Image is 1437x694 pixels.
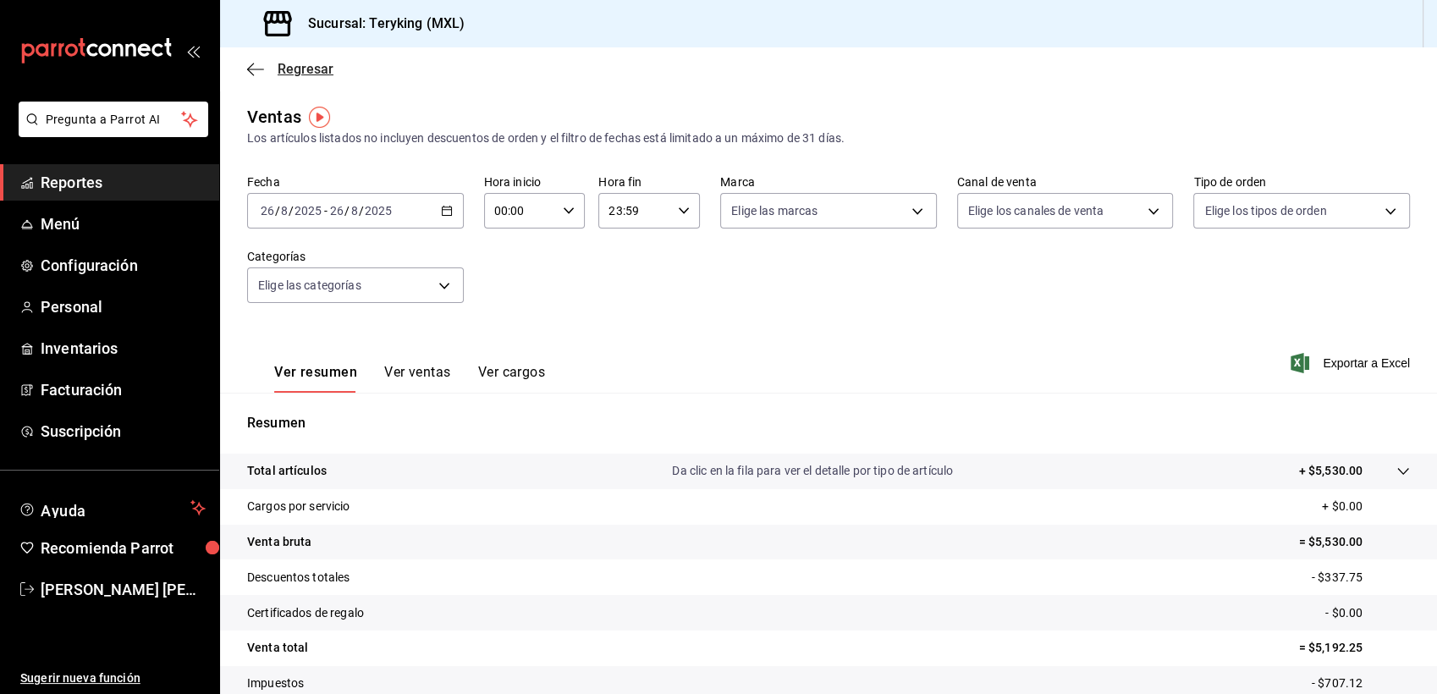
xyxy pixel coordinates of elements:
h3: Sucursal: Teryking (MXL) [295,14,465,34]
button: open_drawer_menu [186,44,200,58]
label: Tipo de orden [1193,176,1410,188]
div: navigation tabs [274,364,545,393]
p: Impuestos [247,675,304,692]
span: Ayuda [41,498,184,518]
button: Exportar a Excel [1294,353,1410,373]
p: Venta total [247,639,308,657]
span: Elige las categorías [258,277,361,294]
p: Da clic en la fila para ver el detalle por tipo de artículo [672,462,953,480]
input: ---- [294,204,322,218]
label: Marca [720,176,937,188]
span: / [289,204,294,218]
label: Categorías [247,251,464,262]
p: - $707.12 [1312,675,1410,692]
span: Facturación [41,378,206,401]
p: Certificados de regalo [247,604,364,622]
span: Elige los tipos de orden [1204,202,1326,219]
button: Ver cargos [478,364,546,393]
input: -- [260,204,275,218]
input: ---- [364,204,393,218]
label: Fecha [247,176,464,188]
p: Descuentos totales [247,569,350,587]
p: - $0.00 [1325,604,1410,622]
a: Pregunta a Parrot AI [12,123,208,140]
p: + $0.00 [1322,498,1410,515]
button: Pregunta a Parrot AI [19,102,208,137]
span: Reportes [41,171,206,194]
label: Canal de venta [957,176,1174,188]
p: - $337.75 [1312,569,1410,587]
input: -- [280,204,289,218]
label: Hora fin [598,176,700,188]
span: Recomienda Parrot [41,537,206,559]
span: [PERSON_NAME] [PERSON_NAME] [41,578,206,601]
p: + $5,530.00 [1299,462,1363,480]
span: Regresar [278,61,333,77]
span: Personal [41,295,206,318]
span: Elige las marcas [731,202,818,219]
p: Total artículos [247,462,327,480]
span: Configuración [41,254,206,277]
span: Suscripción [41,420,206,443]
span: Menú [41,212,206,235]
p: Resumen [247,413,1410,433]
span: / [344,204,350,218]
span: Elige los canales de venta [968,202,1104,219]
button: Regresar [247,61,333,77]
span: Sugerir nueva función [20,669,206,687]
input: -- [329,204,344,218]
span: Pregunta a Parrot AI [46,111,182,129]
p: = $5,530.00 [1299,533,1410,551]
p: Venta bruta [247,533,311,551]
label: Hora inicio [484,176,586,188]
span: - [324,204,328,218]
span: / [359,204,364,218]
div: Ventas [247,104,301,129]
p: Cargos por servicio [247,498,350,515]
input: -- [350,204,359,218]
img: Tooltip marker [309,107,330,128]
p: = $5,192.25 [1299,639,1410,657]
button: Ver ventas [384,364,451,393]
div: Los artículos listados no incluyen descuentos de orden y el filtro de fechas está limitado a un m... [247,129,1410,147]
span: Inventarios [41,337,206,360]
button: Ver resumen [274,364,357,393]
span: / [275,204,280,218]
